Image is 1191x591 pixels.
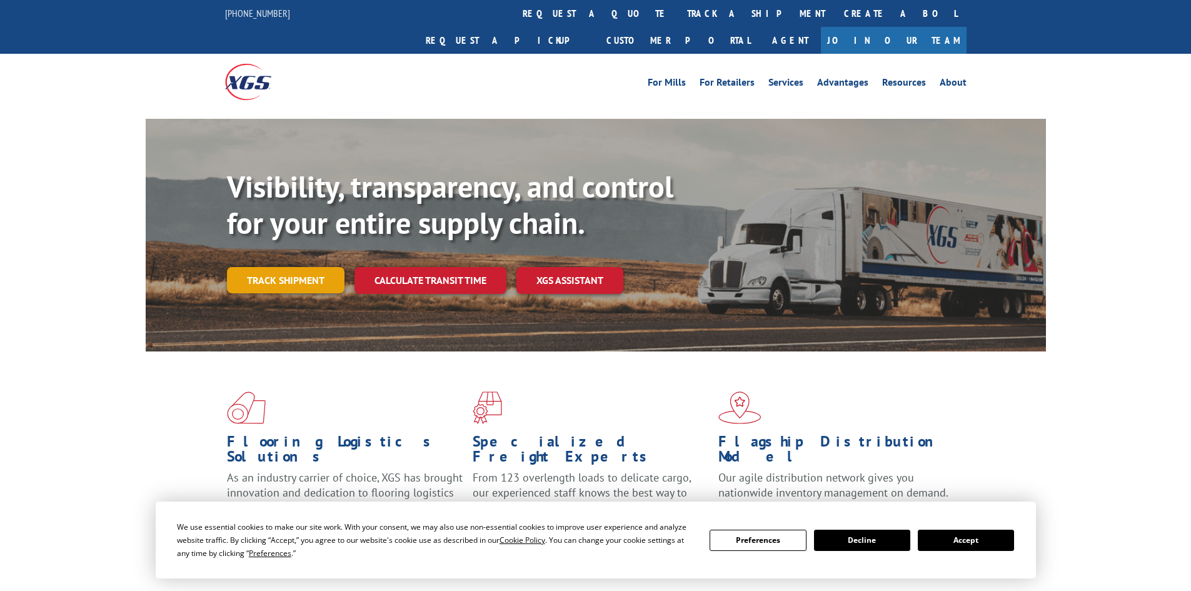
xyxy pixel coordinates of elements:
span: Preferences [249,548,291,558]
img: xgs-icon-focused-on-flooring-red [473,391,502,424]
div: Cookie Consent Prompt [156,502,1036,578]
p: From 123 overlength loads to delicate cargo, our experienced staff knows the best way to move you... [473,470,709,526]
a: XGS ASSISTANT [516,267,623,294]
b: Visibility, transparency, and control for your entire supply chain. [227,167,673,242]
h1: Flagship Distribution Model [718,434,955,470]
a: Request a pickup [416,27,597,54]
a: Calculate transit time [354,267,506,294]
h1: Specialized Freight Experts [473,434,709,470]
a: For Mills [648,78,686,91]
a: Track shipment [227,267,344,293]
span: Our agile distribution network gives you nationwide inventory management on demand. [718,470,948,500]
button: Preferences [710,530,806,551]
a: Customer Portal [597,27,760,54]
a: For Retailers [700,78,755,91]
a: Resources [882,78,926,91]
a: Services [768,78,803,91]
div: We use essential cookies to make our site work. With your consent, we may also use non-essential ... [177,520,695,560]
button: Decline [814,530,910,551]
img: xgs-icon-flagship-distribution-model-red [718,391,761,424]
h1: Flooring Logistics Solutions [227,434,463,470]
button: Accept [918,530,1014,551]
a: About [940,78,967,91]
a: [PHONE_NUMBER] [225,7,290,19]
img: xgs-icon-total-supply-chain-intelligence-red [227,391,266,424]
a: Join Our Team [821,27,967,54]
a: Agent [760,27,821,54]
a: Advantages [817,78,868,91]
span: As an industry carrier of choice, XGS has brought innovation and dedication to flooring logistics... [227,470,463,515]
span: Cookie Policy [500,535,545,545]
